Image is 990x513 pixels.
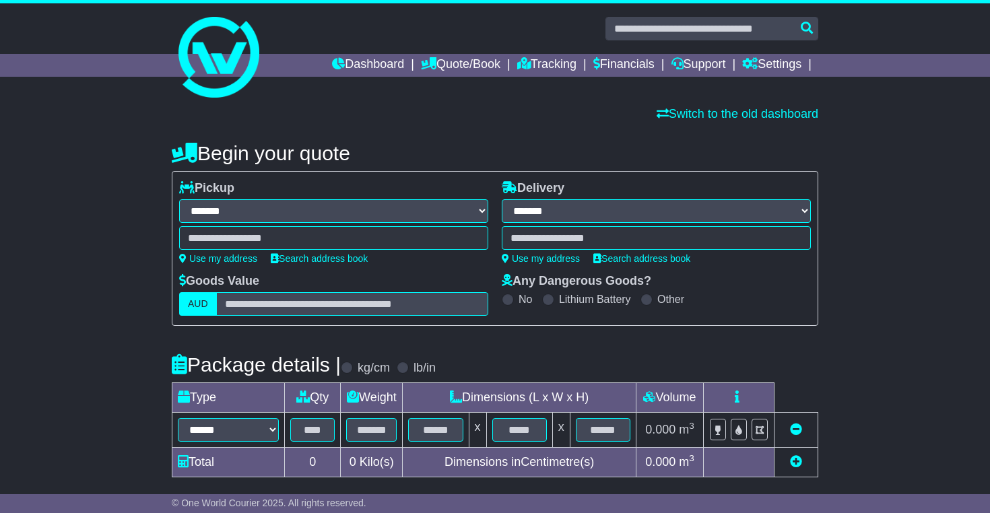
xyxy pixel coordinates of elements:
label: Lithium Battery [559,293,631,306]
a: Add new item [790,455,802,469]
td: Type [172,383,285,413]
td: Dimensions in Centimetre(s) [403,448,636,477]
a: Tracking [517,54,576,77]
label: No [519,293,532,306]
td: Total [172,448,285,477]
td: x [552,413,570,448]
span: 0.000 [645,455,675,469]
span: 0.000 [645,423,675,436]
label: Delivery [502,181,564,196]
span: © One World Courier 2025. All rights reserved. [172,498,366,508]
label: AUD [179,292,217,316]
td: x [469,413,486,448]
a: Support [671,54,726,77]
label: Goods Value [179,274,259,289]
label: Other [657,293,684,306]
label: lb/in [414,361,436,376]
td: Volume [636,383,703,413]
a: Use my address [179,253,257,264]
td: Weight [341,383,403,413]
td: Qty [285,383,341,413]
a: Switch to the old dashboard [657,107,818,121]
td: Kilo(s) [341,448,403,477]
a: Dashboard [332,54,404,77]
label: Pickup [179,181,234,196]
span: m [679,455,694,469]
label: Any Dangerous Goods? [502,274,651,289]
span: 0 [350,455,356,469]
td: Dimensions (L x W x H) [403,383,636,413]
a: Remove this item [790,423,802,436]
td: 0 [285,448,341,477]
a: Settings [742,54,801,77]
sup: 3 [689,453,694,463]
a: Search address book [271,253,368,264]
h4: Begin your quote [172,142,818,164]
a: Use my address [502,253,580,264]
span: m [679,423,694,436]
a: Quote/Book [421,54,500,77]
h4: Package details | [172,353,341,376]
sup: 3 [689,421,694,431]
a: Financials [593,54,655,77]
a: Search address book [593,253,690,264]
label: kg/cm [358,361,390,376]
